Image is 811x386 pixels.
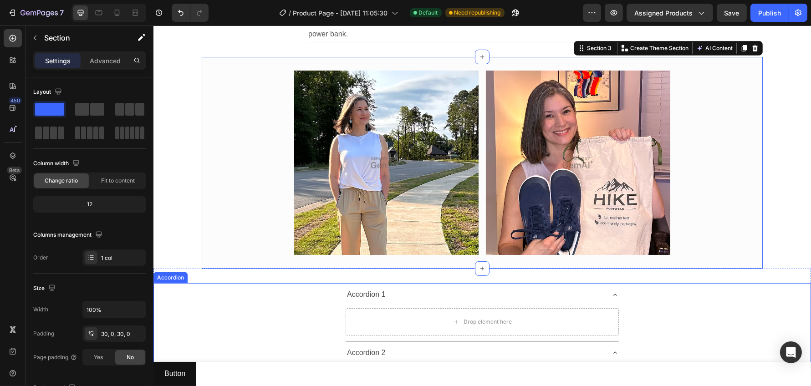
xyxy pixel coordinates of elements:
[101,177,135,185] span: Fit to content
[627,4,713,22] button: Assigned Products
[44,32,119,43] p: Section
[477,19,535,27] p: Create Theme Section
[45,56,71,66] p: Settings
[45,177,78,185] span: Change ratio
[33,282,57,295] div: Size
[172,4,209,22] div: Undo/Redo
[780,341,802,363] div: Open Intercom Messenger
[9,97,22,104] div: 450
[33,305,48,314] div: Width
[35,198,144,211] div: 12
[289,8,291,18] span: /
[310,293,358,300] div: Drop element here
[717,4,747,22] button: Save
[33,330,54,338] div: Padding
[293,8,388,18] span: Product Page - [DATE] 11:05:30
[90,56,121,66] p: Advanced
[33,254,48,262] div: Order
[7,167,22,174] div: Beta
[33,353,77,361] div: Page padding
[33,229,104,241] div: Columns management
[724,9,740,17] span: Save
[192,261,234,277] div: Accordion 1
[541,17,581,28] button: AI Content
[127,353,134,361] span: No
[4,4,68,22] button: 7
[83,301,146,318] input: Auto
[33,157,82,170] div: Column width
[758,8,781,18] div: Publish
[432,19,460,27] div: Section 3
[141,45,325,229] img: Alt image
[634,8,693,18] span: Assigned Products
[60,7,64,18] p: 7
[33,86,64,98] div: Layout
[2,248,32,256] div: Accordion
[94,353,103,361] span: Yes
[419,9,438,17] span: Default
[101,254,144,262] div: 1 col
[332,45,517,229] img: Alt image
[192,320,234,335] div: Accordion 2
[750,4,789,22] button: Publish
[101,330,144,338] div: 30, 0, 30, 0
[153,25,811,386] iframe: Design area
[454,9,501,17] span: Need republishing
